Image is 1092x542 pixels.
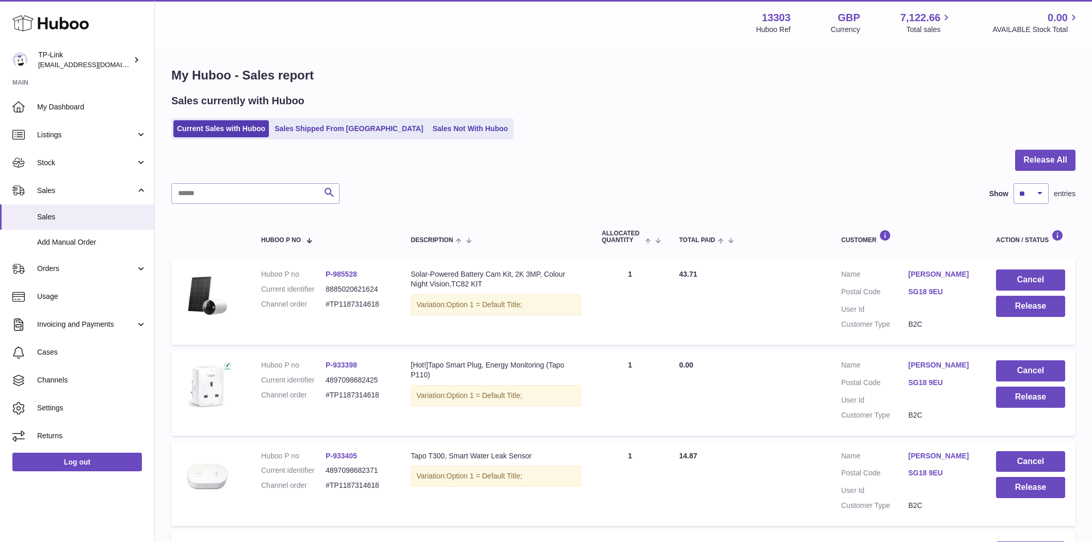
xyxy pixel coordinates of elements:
[37,431,147,441] span: Returns
[1015,150,1075,171] button: Release All
[591,259,669,345] td: 1
[261,451,326,461] dt: Huboo P no
[841,468,908,481] dt: Postal Code
[261,237,301,244] span: Huboo P no
[261,481,326,490] dt: Channel order
[261,360,326,370] dt: Huboo P no
[37,320,136,329] span: Invoicing and Payments
[908,501,975,511] dd: B2C
[841,410,908,420] dt: Customer Type
[37,237,147,247] span: Add Manual Order
[326,361,357,369] a: P-933398
[326,375,390,385] dd: 4897098682425
[411,451,581,461] div: Tapo T300, Smart Water Leak Sensor
[12,52,28,68] img: internalAdmin-13303@internal.huboo.com
[838,11,860,25] strong: GBP
[37,292,147,301] span: Usage
[996,296,1065,317] button: Release
[411,385,581,406] div: Variation:
[996,387,1065,408] button: Release
[996,269,1065,291] button: Cancel
[411,360,581,380] div: [Hot!]Tapo Smart Plug, Energy Monitoring (Tapo P110)
[908,451,975,461] a: [PERSON_NAME]
[326,466,390,475] dd: 4897098682371
[841,305,908,314] dt: User Id
[446,472,522,480] span: Option 1 = Default Title;
[841,378,908,390] dt: Postal Code
[37,264,136,274] span: Orders
[841,360,908,373] dt: Name
[908,468,975,478] a: SG18 9EU
[679,452,697,460] span: 14.87
[326,270,357,278] a: P-985528
[411,294,581,315] div: Variation:
[591,350,669,436] td: 1
[831,25,860,35] div: Currency
[411,237,453,244] span: Description
[37,186,136,196] span: Sales
[326,299,390,309] dd: #TP1187314618
[841,230,975,244] div: Customer
[446,300,522,309] span: Option 1 = Default Title;
[326,390,390,400] dd: #TP1187314618
[989,189,1008,199] label: Show
[429,120,511,137] a: Sales Not With Huboo
[756,25,791,35] div: Huboo Ref
[411,269,581,289] div: Solar-Powered Battery Cam Kit, 2K 3MP, Colour Night Vision,TC82 KIT
[446,391,522,400] span: Option 1 = Default Title;
[1048,11,1068,25] span: 0.00
[261,284,326,294] dt: Current identifier
[901,11,941,25] span: 7,122.66
[1054,189,1075,199] span: entries
[182,269,233,321] img: 1-pack_large_20240328085758e.png
[326,452,357,460] a: P-933405
[996,451,1065,472] button: Cancel
[908,320,975,329] dd: B2C
[996,360,1065,381] button: Cancel
[992,25,1080,35] span: AVAILABLE Stock Total
[908,269,975,279] a: [PERSON_NAME]
[37,375,147,385] span: Channels
[996,477,1065,498] button: Release
[182,360,233,412] img: Tapo-P110_UK_1.0_1909_English_01_large_1569563931592x.jpg
[908,360,975,370] a: [PERSON_NAME]
[841,501,908,511] dt: Customer Type
[261,466,326,475] dt: Current identifier
[679,361,693,369] span: 0.00
[992,11,1080,35] a: 0.00 AVAILABLE Stock Total
[37,347,147,357] span: Cases
[37,130,136,140] span: Listings
[173,120,269,137] a: Current Sales with Huboo
[261,269,326,279] dt: Huboo P no
[841,486,908,496] dt: User Id
[591,441,669,527] td: 1
[271,120,427,137] a: Sales Shipped From [GEOGRAPHIC_DATA]
[37,212,147,222] span: Sales
[679,270,697,278] span: 43.71
[171,67,1075,84] h1: My Huboo - Sales report
[261,390,326,400] dt: Channel order
[908,410,975,420] dd: B2C
[841,320,908,329] dt: Customer Type
[841,269,908,282] dt: Name
[996,230,1065,244] div: Action / Status
[901,11,953,35] a: 7,122.66 Total sales
[908,378,975,388] a: SG18 9EU
[679,237,715,244] span: Total paid
[38,50,131,70] div: TP-Link
[841,395,908,405] dt: User Id
[12,453,142,471] a: Log out
[841,287,908,299] dt: Postal Code
[602,230,643,244] span: ALLOCATED Quantity
[171,94,304,108] h2: Sales currently with Huboo
[762,11,791,25] strong: 13303
[841,451,908,464] dt: Name
[411,466,581,487] div: Variation:
[261,375,326,385] dt: Current identifier
[326,481,390,490] dd: #TP1187314618
[38,60,152,69] span: [EMAIL_ADDRESS][DOMAIN_NAME]
[182,451,233,503] img: 1_large_20230725013923k.jpg
[37,102,147,112] span: My Dashboard
[326,284,390,294] dd: 8885020621624
[37,158,136,168] span: Stock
